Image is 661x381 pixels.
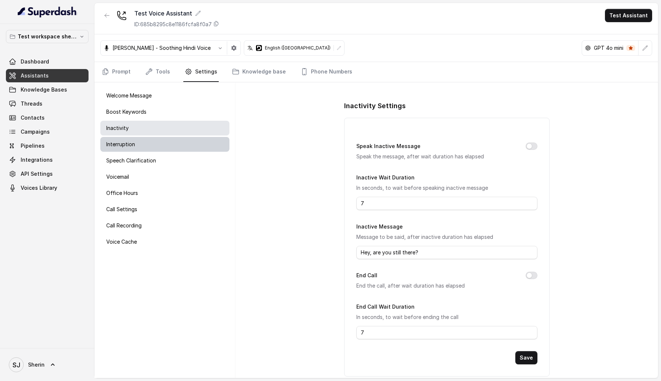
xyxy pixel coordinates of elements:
[106,189,138,197] p: Office Hours
[6,153,89,167] a: Integrations
[134,21,212,28] p: ID: 685b8295c8e1186fcfa8f0a7
[299,62,354,82] a: Phone Numbers
[21,114,45,121] span: Contacts
[585,45,591,51] svg: openai logo
[6,181,89,195] a: Voices Library
[100,62,652,82] nav: Tabs
[21,156,53,164] span: Integrations
[6,167,89,181] a: API Settings
[21,86,67,93] span: Knowledge Bases
[356,281,514,290] p: End the call, after wait duration has elapsed
[265,45,330,51] p: English ([GEOGRAPHIC_DATA])
[183,62,219,82] a: Settings
[18,6,77,18] img: light.svg
[6,55,89,68] a: Dashboard
[6,97,89,110] a: Threads
[21,170,53,178] span: API Settings
[231,62,287,82] a: Knowledge base
[106,157,156,164] p: Speech Clarification
[515,351,537,364] button: Save
[21,58,49,65] span: Dashboard
[356,303,415,310] label: End Call Wait Duration
[106,141,135,148] p: Interruption
[6,354,89,375] a: Sherin
[13,361,20,369] text: SJ
[605,9,652,22] button: Test Assistant
[6,83,89,96] a: Knowledge Bases
[6,111,89,124] a: Contacts
[134,9,219,18] div: Test Voice Assistant
[356,183,537,192] p: In seconds, to wait before speaking inactive message
[106,124,129,132] p: Inactivity
[106,108,146,116] p: Boost Keywords
[356,142,421,151] label: Speak Inactive Message
[21,184,57,192] span: Voices Library
[21,72,49,79] span: Assistants
[6,69,89,82] a: Assistants
[21,100,42,107] span: Threads
[21,142,45,150] span: Pipelines
[6,139,89,152] a: Pipelines
[18,32,77,41] p: Test workspace sherin - limits of workspace naming
[144,62,172,82] a: Tools
[344,100,550,112] h1: Inactivity Settings
[356,152,514,161] p: Speak the message, after wait duration has elapsed
[356,271,377,280] label: End Call
[100,62,132,82] a: Prompt
[594,44,623,52] p: GPT 4o mini
[28,361,45,368] span: Sherin
[106,206,137,213] p: Call Settings
[256,45,262,51] svg: deepgram logo
[6,30,89,43] button: Test workspace sherin - limits of workspace naming
[356,313,537,322] p: In seconds, to wait before ending the call
[356,223,403,230] label: Inactive Message
[6,125,89,138] a: Campaigns
[106,238,137,246] p: Voice Cache
[356,233,537,241] p: Message to be said, after inactive duration has elapsed
[356,174,415,181] label: Inactive Wait Duration
[106,173,129,181] p: Voicemail
[106,222,142,229] p: Call Recording
[106,92,152,99] p: Welcome Message
[113,44,211,52] p: [PERSON_NAME] - Soothing Hindi Voice
[21,128,50,135] span: Campaigns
